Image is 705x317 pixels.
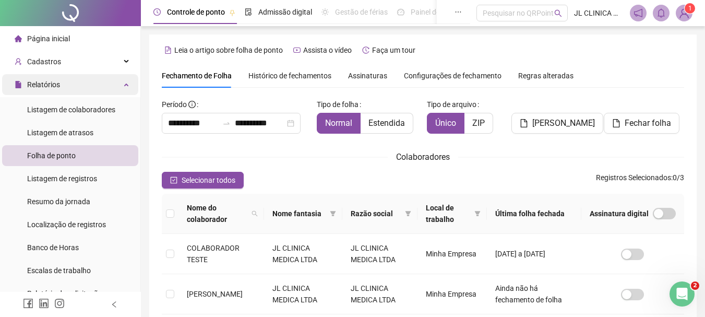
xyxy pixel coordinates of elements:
[472,200,483,227] span: filter
[396,152,450,162] span: Colaboradores
[187,202,247,225] span: Nome do colaborador
[427,99,476,110] span: Tipo de arquivo
[54,298,65,309] span: instagram
[348,72,387,79] span: Assinaturas
[634,8,643,18] span: notification
[187,244,240,264] span: COLABORADOR TESTE
[229,9,235,16] span: pushpin
[27,243,79,252] span: Banco de Horas
[174,46,283,54] span: Leia o artigo sobre folha de ponto
[574,7,624,19] span: JL CLINICA MEDICA LTDA
[27,197,90,206] span: Resumo da jornada
[532,117,595,130] span: [PERSON_NAME]
[187,290,243,298] span: [PERSON_NAME]
[303,46,352,54] span: Assista o vídeo
[411,8,451,16] span: Painel do DP
[23,298,33,309] span: facebook
[27,80,60,89] span: Relatórios
[317,99,359,110] span: Tipo de folha
[472,118,485,128] span: ZIP
[688,5,692,12] span: 1
[417,234,487,274] td: Minha Empresa
[27,105,115,114] span: Listagem de colaboradores
[362,46,369,54] span: history
[162,100,187,109] span: Período
[691,281,699,290] span: 2
[404,72,501,79] span: Configurações de fechamento
[170,177,177,184] span: check-square
[27,220,106,229] span: Localização de registros
[27,174,97,183] span: Listagem de registros
[520,119,528,127] span: file
[342,274,417,314] td: JL CLINICA MEDICA LTDA
[325,118,352,128] span: Normal
[164,46,172,54] span: file-text
[328,206,338,221] span: filter
[111,301,118,308] span: left
[417,274,487,314] td: Minha Empresa
[249,200,260,227] span: search
[264,274,342,314] td: JL CLINICA MEDICA LTDA
[351,208,401,219] span: Razão social
[39,298,49,309] span: linkedin
[487,194,581,234] th: Última folha fechada
[397,8,404,16] span: dashboard
[27,128,93,137] span: Listagem de atrasos
[495,284,562,304] span: Ainda não há fechamento de folha
[596,172,684,189] span: : 0 / 3
[342,234,417,274] td: JL CLINICA MEDICA LTDA
[405,210,411,217] span: filter
[153,8,161,16] span: clock-circle
[162,72,232,80] span: Fechamento de Folha
[656,8,666,18] span: bell
[596,173,671,182] span: Registros Selecionados
[455,8,462,16] span: ellipsis
[27,57,61,66] span: Cadastros
[27,34,70,43] span: Página inicial
[245,8,252,16] span: file-done
[252,210,258,217] span: search
[15,58,22,65] span: user-add
[676,5,692,21] img: 90326
[590,208,649,219] span: Assinatura digital
[258,8,312,16] span: Admissão digital
[27,151,76,160] span: Folha de ponto
[293,46,301,54] span: youtube
[518,72,573,79] span: Regras alteradas
[625,117,671,130] span: Fechar folha
[264,234,342,274] td: JL CLINICA MEDICA LTDA
[554,9,562,17] span: search
[272,208,326,219] span: Nome fantasia
[162,172,244,189] button: Selecionar todos
[368,118,405,128] span: Estendida
[222,119,231,127] span: to
[222,119,231,127] span: swap-right
[330,210,336,217] span: filter
[670,281,695,307] iframe: Intercom live chat
[511,113,603,134] button: [PERSON_NAME]
[372,46,415,54] span: Faça um tour
[403,206,413,221] span: filter
[248,72,331,80] span: Histórico de fechamentos
[612,119,620,127] span: file
[335,8,388,16] span: Gestão de férias
[474,210,481,217] span: filter
[15,81,22,88] span: file
[604,113,679,134] button: Fechar folha
[27,289,105,298] span: Relatório de solicitações
[487,234,581,274] td: [DATE] a [DATE]
[685,3,695,14] sup: Atualize o seu contato no menu Meus Dados
[321,8,329,16] span: sun
[426,202,470,225] span: Local de trabalho
[167,8,225,16] span: Controle de ponto
[435,118,456,128] span: Único
[188,101,196,108] span: info-circle
[15,35,22,42] span: home
[182,174,235,186] span: Selecionar todos
[27,266,91,275] span: Escalas de trabalho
